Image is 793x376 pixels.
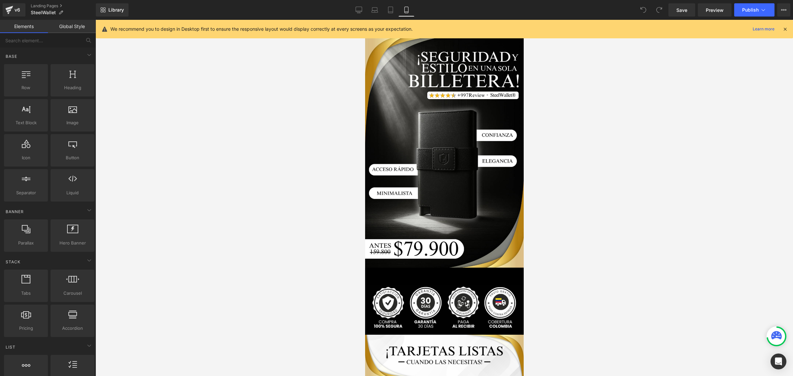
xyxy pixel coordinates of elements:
span: Stack [5,259,21,265]
a: Preview [698,3,732,17]
span: Button [53,154,93,161]
span: Accordion [53,325,93,332]
button: More [777,3,790,17]
div: v6 [13,6,21,14]
span: Pricing [6,325,46,332]
a: Desktop [351,3,367,17]
span: Image [53,119,93,126]
button: Redo [653,3,666,17]
span: Tabs [6,290,46,297]
button: Undo [637,3,650,17]
span: Hero Banner [53,240,93,246]
a: v6 [3,3,25,17]
a: Laptop [367,3,383,17]
a: Mobile [398,3,414,17]
span: Carousel [53,290,93,297]
p: We recommend you to design in Desktop first to ensure the responsive layout would display correct... [110,25,413,33]
span: Row [6,84,46,91]
span: Heading [53,84,93,91]
a: Tablet [383,3,398,17]
span: Text Block [6,119,46,126]
a: New Library [96,3,129,17]
span: Library [108,7,124,13]
span: Base [5,53,18,59]
span: Liquid [53,189,93,196]
span: SteelWallet [31,10,56,15]
span: Parallax [6,240,46,246]
span: Preview [706,7,724,14]
a: Global Style [48,20,96,33]
span: List [5,344,16,350]
a: Landing Pages [31,3,96,9]
button: Publish [734,3,774,17]
a: Learn more [750,25,777,33]
span: Publish [742,7,759,13]
span: Banner [5,208,24,215]
span: Icon [6,154,46,161]
span: Separator [6,189,46,196]
div: Open Intercom Messenger [771,354,786,369]
span: Save [676,7,687,14]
